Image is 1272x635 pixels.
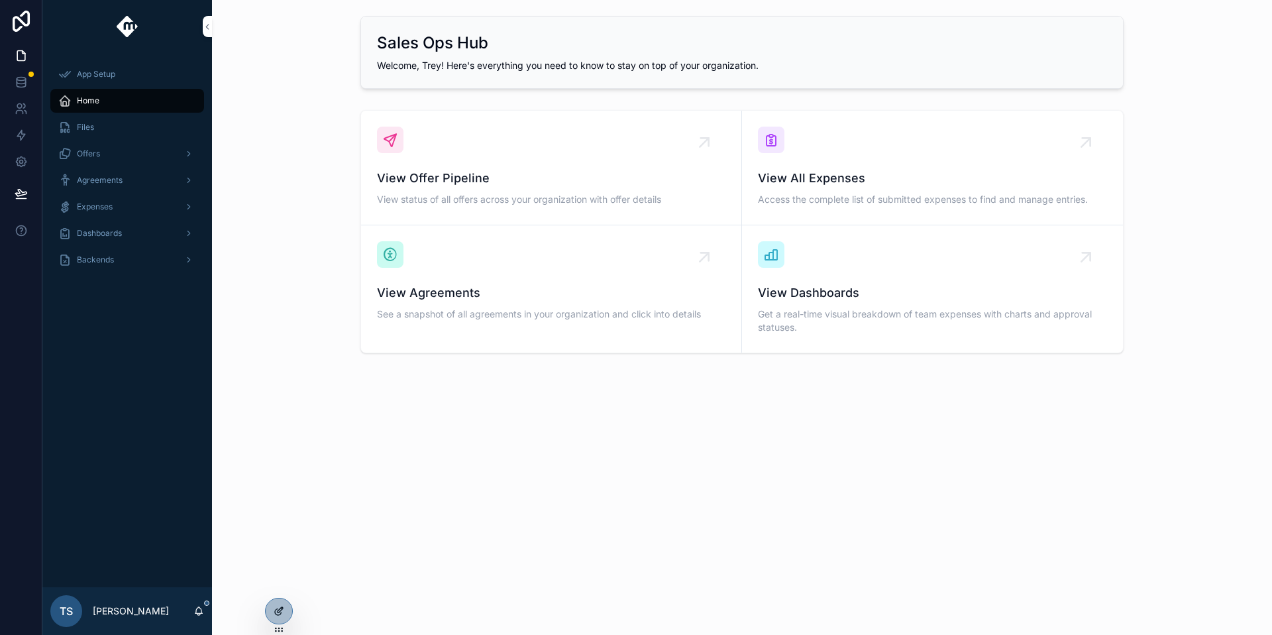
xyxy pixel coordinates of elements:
a: Offers [50,142,204,166]
a: Backends [50,248,204,272]
span: Offers [77,148,100,159]
span: See a snapshot of all agreements in your organization and click into details [377,308,725,321]
img: App logo [117,16,138,37]
span: View Agreements [377,284,725,302]
span: Dashboards [77,228,122,239]
span: Expenses [77,202,113,212]
span: Home [77,95,99,106]
span: Get a real-time visual breakdown of team expenses with charts and approval statuses. [758,308,1107,334]
span: App Setup [77,69,115,80]
p: [PERSON_NAME] [93,605,169,618]
a: Agreements [50,168,204,192]
span: TS [60,603,73,619]
h2: Sales Ops Hub [377,32,488,54]
span: Welcome, Trey! Here's everything you need to know to stay on top of your organization. [377,60,759,71]
a: View DashboardsGet a real-time visual breakdown of team expenses with charts and approval statuses. [742,225,1123,353]
a: App Setup [50,62,204,86]
a: View AgreementsSee a snapshot of all agreements in your organization and click into details [361,225,742,353]
span: View status of all offers across your organization with offer details [377,193,725,206]
a: View All ExpensesAccess the complete list of submitted expenses to find and manage entries. [742,111,1123,225]
span: View Offer Pipeline [377,169,725,188]
a: Files [50,115,204,139]
span: Agreements [77,175,123,186]
a: View Offer PipelineView status of all offers across your organization with offer details [361,111,742,225]
div: scrollable content [42,53,212,289]
span: View All Expenses [758,169,1107,188]
a: Dashboards [50,221,204,245]
span: Backends [77,255,114,265]
span: Files [77,122,94,133]
a: Expenses [50,195,204,219]
span: Access the complete list of submitted expenses to find and manage entries. [758,193,1107,206]
a: Home [50,89,204,113]
span: View Dashboards [758,284,1107,302]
